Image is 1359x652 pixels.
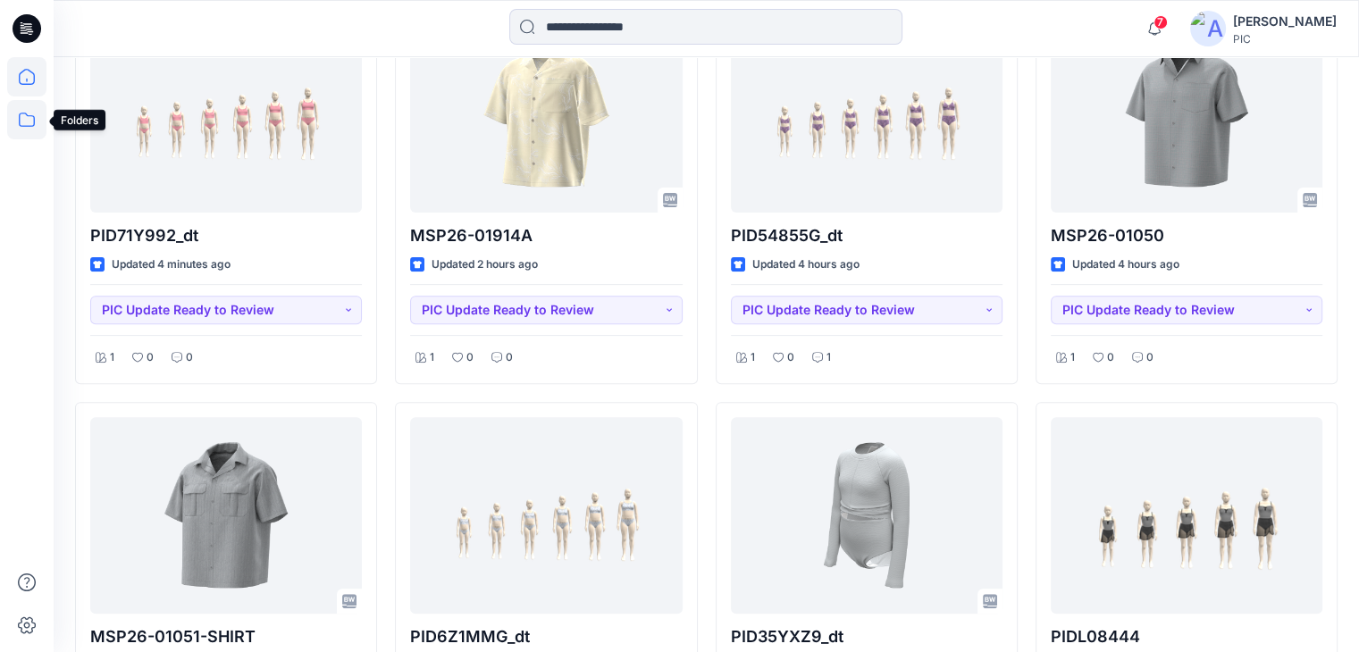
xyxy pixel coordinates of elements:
[1072,255,1179,274] p: Updated 4 hours ago
[110,348,114,367] p: 1
[90,624,362,649] p: MSP26-01051-SHIRT
[410,223,682,248] p: MSP26-01914A
[731,16,1002,213] a: PID54855G_dt
[90,223,362,248] p: PID71Y992_dt
[1051,223,1322,248] p: MSP26-01050
[1153,15,1168,29] span: 7
[1233,11,1337,32] div: [PERSON_NAME]
[751,348,755,367] p: 1
[90,417,362,614] a: MSP26-01051-SHIRT
[432,255,538,274] p: Updated 2 hours ago
[731,223,1002,248] p: PID54855G_dt
[731,624,1002,649] p: PID35YXZ9_dt
[466,348,474,367] p: 0
[1190,11,1226,46] img: avatar
[1233,32,1337,46] div: PIC
[1051,16,1322,213] a: MSP26-01050
[1051,417,1322,614] a: PIDL08444
[826,348,831,367] p: 1
[506,348,513,367] p: 0
[112,255,231,274] p: Updated 4 minutes ago
[90,16,362,213] a: PID71Y992_dt
[1146,348,1153,367] p: 0
[1051,624,1322,649] p: PIDL08444
[787,348,794,367] p: 0
[731,417,1002,614] a: PID35YXZ9_dt
[752,255,860,274] p: Updated 4 hours ago
[410,624,682,649] p: PID6Z1MMG_dt
[410,16,682,213] a: MSP26-01914A
[410,417,682,614] a: PID6Z1MMG_dt
[1070,348,1075,367] p: 1
[1107,348,1114,367] p: 0
[430,348,434,367] p: 1
[186,348,193,367] p: 0
[147,348,154,367] p: 0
